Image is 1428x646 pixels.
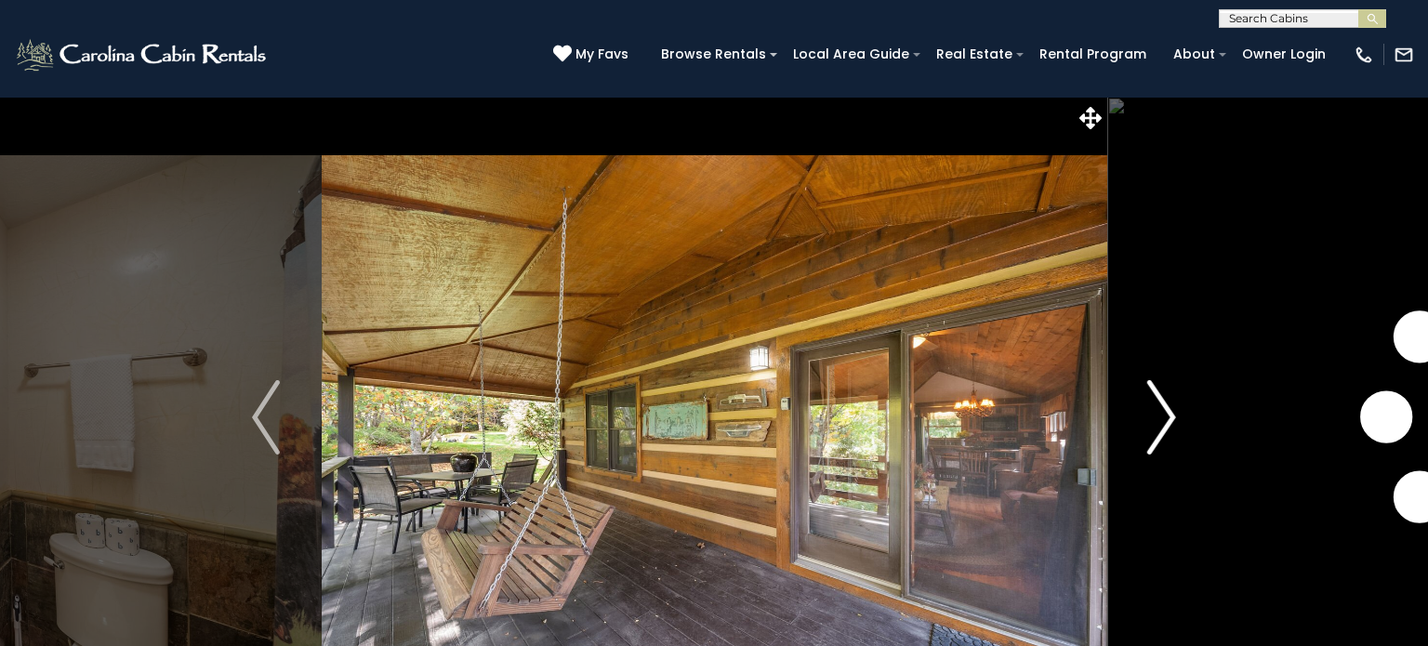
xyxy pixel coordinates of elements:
a: Browse Rentals [652,40,775,69]
a: Local Area Guide [784,40,919,69]
a: My Favs [553,45,633,65]
span: My Favs [575,45,628,64]
a: Owner Login [1233,40,1335,69]
img: phone-regular-white.png [1354,45,1374,65]
img: mail-regular-white.png [1394,45,1414,65]
img: White-1-2.png [14,36,271,73]
a: Real Estate [927,40,1022,69]
a: Rental Program [1030,40,1156,69]
img: arrow [252,380,280,455]
img: arrow [1148,380,1176,455]
a: About [1164,40,1224,69]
